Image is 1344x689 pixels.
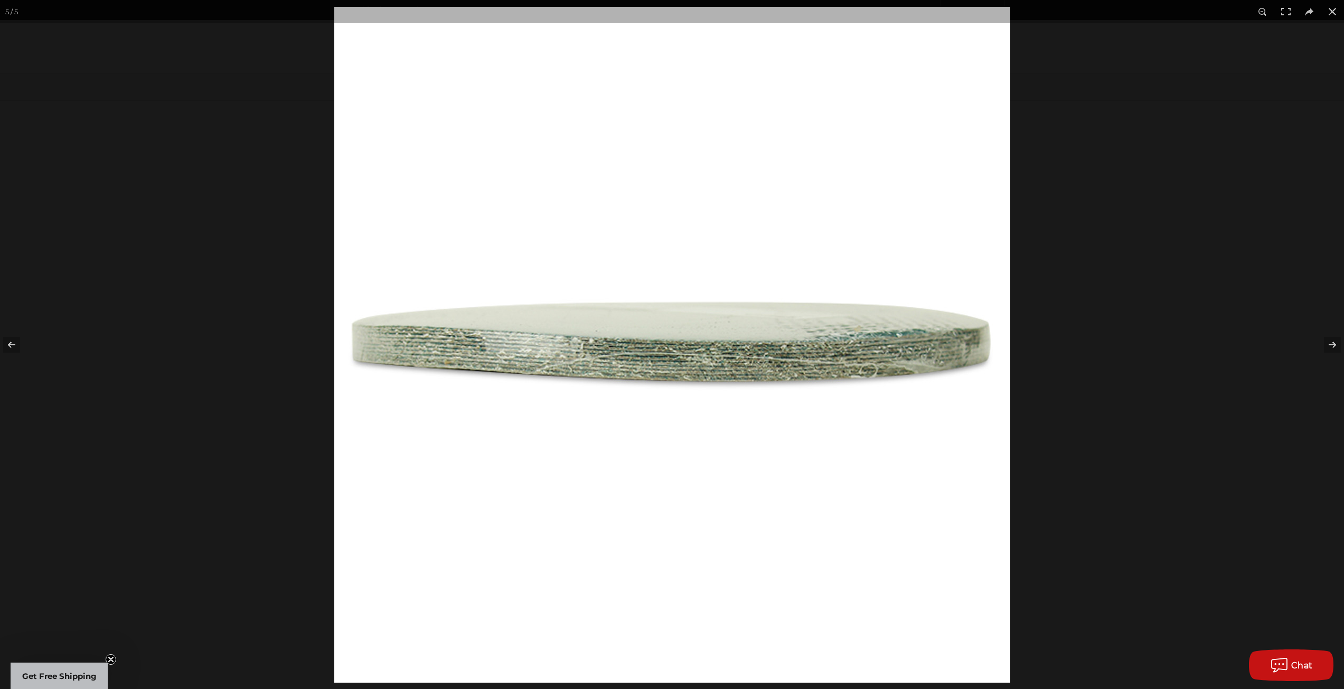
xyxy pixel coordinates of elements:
button: Close teaser [106,654,116,665]
span: Chat [1291,660,1313,671]
div: Get Free ShippingClose teaser [11,663,108,689]
img: Zirconia_Cloth_Backed_PSA_Disc_-_10_Pack__81086.1598379822.jpg [334,7,1010,683]
span: Get Free Shipping [22,671,97,681]
button: Next (arrow right) [1307,318,1344,371]
button: Chat [1249,649,1333,681]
